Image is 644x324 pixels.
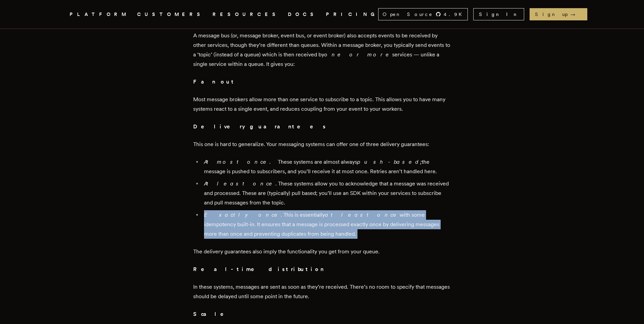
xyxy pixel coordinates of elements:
[324,51,392,58] em: one or more
[137,10,204,19] a: CUSTOMERS
[193,311,233,317] strong: Scale
[202,179,451,208] li: . These systems allow you to acknowledge that a message was received and processed. These are (ty...
[383,11,433,18] span: Open Source
[530,8,587,20] a: Sign up
[193,123,327,130] strong: Delivery guarantees
[213,10,280,19] button: RESOURCES
[326,10,378,19] a: PRICING
[193,95,451,114] p: Most message brokers allow more than one service to subscribe to a topic. This allows you to have...
[204,159,278,165] em: At most once.
[193,247,451,256] p: The delivery guarantees also imply the functionality you get from your queue.
[193,31,451,69] p: A message bus (or, message broker, event bus, or event broker) also accepts events to be received...
[325,212,400,218] em: at least once
[357,159,422,165] em: push-based;
[204,180,275,187] em: At least once
[202,210,451,239] li: . This is essentially with some idempotency built-in. It ensures that a message is processed exac...
[204,212,281,218] em: Exactly once
[193,78,236,85] strong: Fan out
[473,8,524,20] a: Sign In
[193,140,451,149] p: This one is hard to generalize. Your messaging systems can offer one of three delivery guarantees:
[70,10,129,19] button: PLATFORM
[288,10,318,19] a: DOCS
[570,11,582,18] span: →
[193,266,324,272] strong: Real-time distribution
[444,11,466,18] span: 4.9 K
[193,282,451,301] p: In these systems, messages are sent as soon as they’re received. There’s no room to specify that ...
[202,157,451,176] li: These systems are almost always the message is pushed to subscribers, and you’ll receive it at mo...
